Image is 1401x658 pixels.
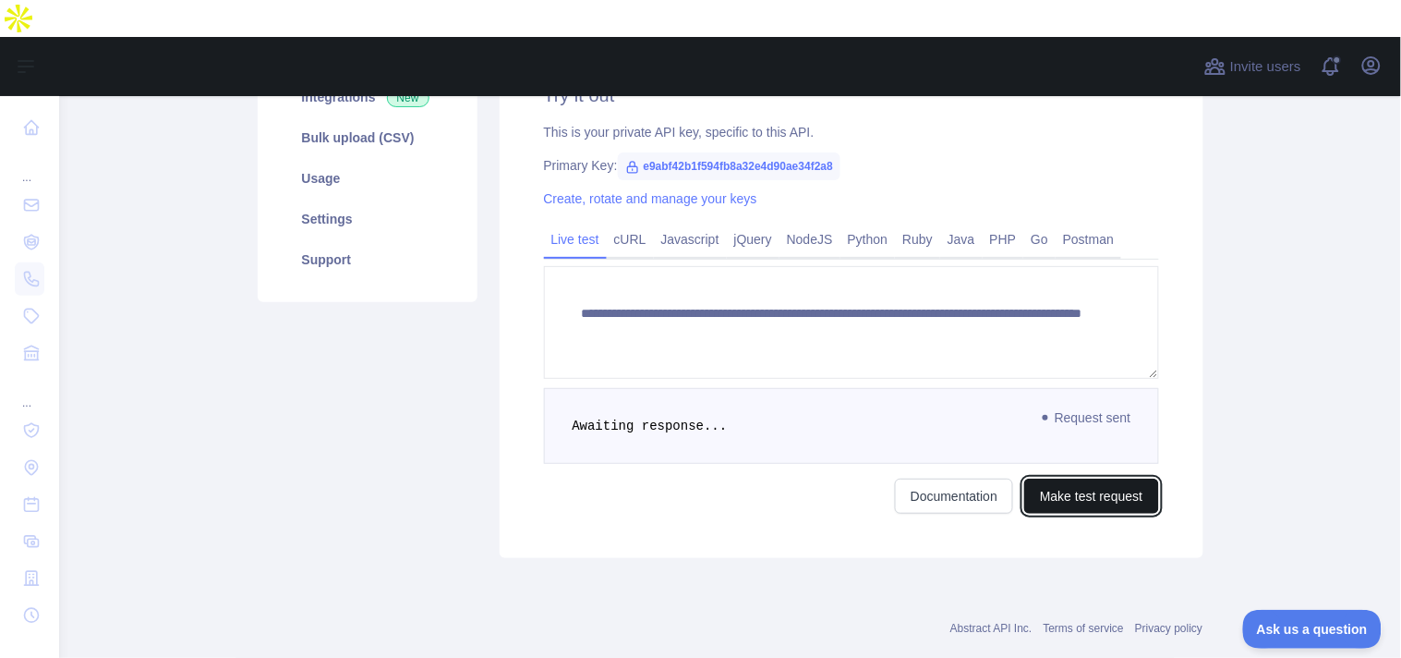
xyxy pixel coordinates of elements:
[1034,407,1141,429] span: Request sent
[1023,225,1056,254] a: Go
[280,158,455,199] a: Usage
[280,239,455,280] a: Support
[840,225,896,254] a: Python
[895,479,1013,514] a: Documentation
[15,373,44,410] div: ...
[280,77,455,117] a: Integrations New
[544,191,757,206] a: Create, rotate and manage your keys
[544,156,1159,175] div: Primary Key:
[280,117,455,158] a: Bulk upload (CSV)
[1135,622,1202,635] a: Privacy policy
[544,123,1159,141] div: This is your private API key, specific to this API.
[618,152,840,180] span: e9abf42b1f594fb8a32e4d90ae34f2a8
[940,225,983,254] a: Java
[1230,56,1301,78] span: Invite users
[895,225,940,254] a: Ruby
[950,622,1033,635] a: Abstract API Inc.
[387,89,429,107] span: New
[280,199,455,239] a: Settings
[1044,622,1124,635] a: Terms of service
[607,225,654,254] a: cURL
[573,419,728,433] span: Awaiting response...
[1024,479,1158,514] button: Make test request
[15,148,44,185] div: ...
[983,225,1024,254] a: PHP
[1243,610,1383,649] iframe: Toggle Customer Support
[779,225,840,254] a: NodeJS
[544,225,607,254] a: Live test
[1201,52,1305,81] button: Invite users
[727,225,779,254] a: jQuery
[1056,225,1121,254] a: Postman
[654,225,727,254] a: Javascript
